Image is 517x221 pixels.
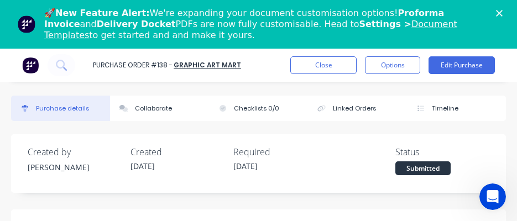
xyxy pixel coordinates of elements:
[28,161,122,173] div: [PERSON_NAME]
[97,19,176,29] b: Delivery Docket
[395,145,489,159] div: Status
[18,15,35,33] img: Profile image for Team
[135,104,172,113] div: Collaborate
[130,145,224,159] div: Created
[44,19,457,40] b: Settings >
[11,96,110,121] button: Purchase details
[365,56,420,74] button: Options
[395,161,451,175] div: Submitted
[333,104,376,113] div: Linked Orders
[110,96,209,121] button: Collaborate
[496,10,507,17] div: Close
[429,56,495,74] button: Edit Purchase
[308,96,407,121] button: Linked Orders
[22,57,39,73] img: Factory
[28,145,122,159] div: Created by
[479,183,506,210] iframe: Intercom live chat
[44,19,457,40] a: Document Templates
[209,96,308,121] button: Checklists 0/0
[44,8,444,29] b: Proforma Invoice
[233,145,327,159] div: Required
[290,56,357,74] button: Close
[55,8,150,18] b: New Feature Alert:
[407,96,506,121] button: Timeline
[174,60,241,70] a: Graphic Art Mart
[432,104,458,113] div: Timeline
[93,60,173,70] div: Purchase Order #138 -
[36,104,89,113] div: Purchase details
[234,104,279,113] div: Checklists 0/0
[44,8,482,41] div: 🚀 We're expanding your document customisation options! and PDFs are now fully customisable. Head ...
